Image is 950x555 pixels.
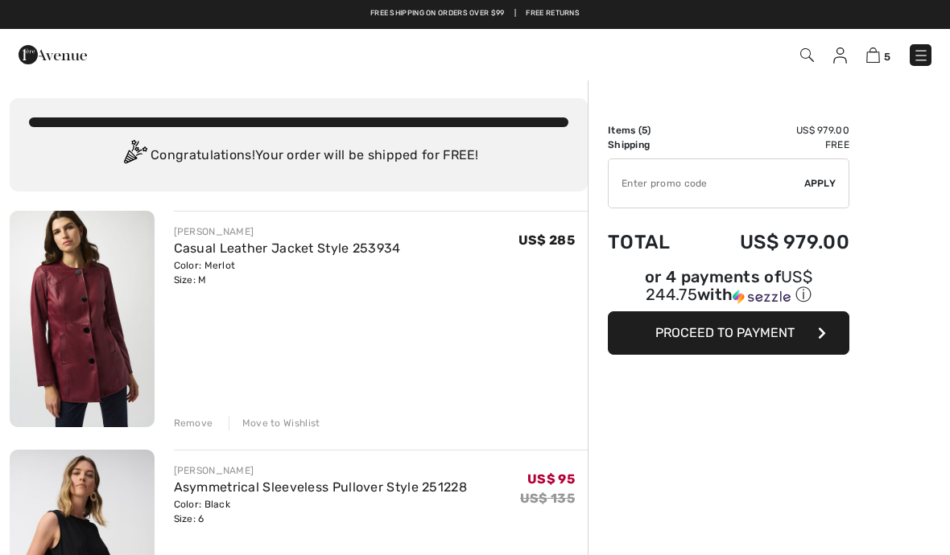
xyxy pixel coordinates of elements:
a: 1ère Avenue [19,46,87,61]
td: Items ( ) [608,123,696,138]
a: Free shipping on orders over $99 [370,8,505,19]
button: Proceed to Payment [608,311,849,355]
div: Color: Merlot Size: M [174,258,401,287]
span: US$ 285 [518,232,575,248]
td: US$ 979.00 [696,123,849,138]
div: [PERSON_NAME] [174,224,401,239]
img: Casual Leather Jacket Style 253934 [10,211,155,427]
span: 5 [884,51,890,63]
span: US$ 244.75 [646,267,812,304]
span: US$ 95 [527,471,575,487]
td: US$ 979.00 [696,215,849,269]
div: Color: Black Size: 6 [174,497,468,526]
img: Sezzle [733,290,791,304]
img: Congratulation2.svg [118,140,151,172]
span: Proceed to Payment [655,325,795,340]
span: Apply [804,176,836,191]
a: Free Returns [526,8,580,19]
td: Shipping [608,138,696,152]
div: Move to Wishlist [229,416,320,430]
s: US$ 135 [520,491,575,506]
td: Free [696,138,849,152]
div: or 4 payments of with [608,269,849,306]
div: [PERSON_NAME] [174,463,468,478]
div: Remove [174,416,213,430]
a: Asymmetrical Sleeveless Pullover Style 251228 [174,479,468,495]
img: My Info [833,47,847,64]
img: Menu [913,47,929,64]
a: Casual Leather Jacket Style 253934 [174,240,401,256]
div: or 4 payments ofUS$ 244.75withSezzle Click to learn more about Sezzle [608,269,849,311]
td: Total [608,215,696,269]
input: Promo code [609,159,804,208]
img: Shopping Bag [866,47,880,63]
img: Search [800,48,814,62]
span: | [514,8,516,19]
span: 5 [642,125,647,136]
div: Congratulations! Your order will be shipped for FREE! [29,140,568,172]
a: 5 [866,45,890,64]
img: 1ère Avenue [19,39,87,71]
